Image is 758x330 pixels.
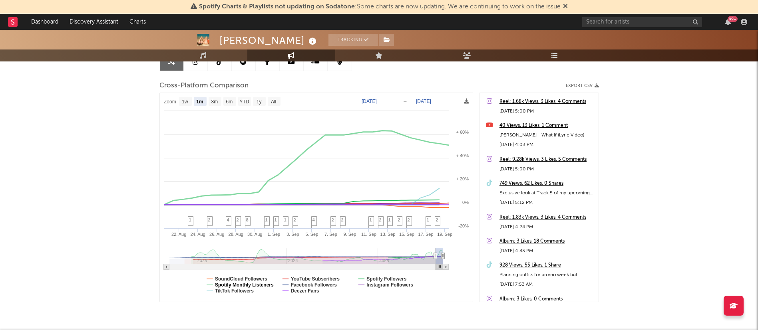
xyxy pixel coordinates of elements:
a: 40 Views, 13 Likes, 1 Comment [499,121,595,130]
span: 2 [436,217,438,222]
text: YouTube Subscribers [290,276,340,282]
div: [DATE] 5:00 PM [499,164,595,174]
div: Exclusive look at Track 5 of my upcoming EP ‘Drench’ 💧OUT [DATE] eeeeeeee I can’t wait to perform... [499,188,595,198]
text: YTD [239,99,249,105]
span: 1 [284,217,286,222]
text: 30. Aug [247,232,262,237]
text: 13. Sep [380,232,395,237]
div: [DATE] 4:03 PM [499,140,595,150]
text: 11. Sep [361,232,376,237]
text: 19. Sep [437,232,452,237]
text: [DATE] [362,99,377,104]
span: 1 [427,217,429,222]
text: 6m [226,99,233,105]
text: 26. Aug [209,232,224,237]
button: Tracking [328,34,378,46]
text: 15. Sep [399,232,414,237]
text: Deezer Fans [290,288,319,294]
span: : Some charts are now updating. We are continuing to work on the issue [199,4,561,10]
span: 2 [208,217,211,222]
a: Discovery Assistant [64,14,124,30]
text: All [271,99,276,105]
text: + 20% [456,176,469,181]
a: Album: 3 Likes, 0 Comments [499,294,595,304]
text: + 40% [456,153,469,158]
span: 2 [379,217,382,222]
text: 1y [256,99,261,105]
div: [PERSON_NAME] [219,34,318,47]
a: Album: 3 Likes, 18 Comments [499,237,595,246]
a: Reel: 1.83k Views, 3 Likes, 4 Comments [499,213,595,222]
div: [PERSON_NAME] - What If (Lyric Video) [499,130,595,140]
text: 9. Sep [343,232,356,237]
text: Spotify Followers [366,276,406,282]
span: 8 [246,217,249,222]
a: Reel: 9.28k Views, 3 Likes, 5 Comments [499,155,595,164]
a: Charts [124,14,151,30]
span: 2 [237,217,239,222]
text: Instagram Followers [366,282,413,288]
text: 1w [182,99,188,105]
span: 2 [294,217,296,222]
span: 4 [312,217,315,222]
div: [DATE] 5:12 PM [499,198,595,207]
span: Dismiss [563,4,568,10]
div: 99 + [728,16,738,22]
div: Planning outfits for promo week but proving harder than expected lol #ootd [499,270,595,280]
div: [DATE] 5:00 PM [499,107,595,116]
span: 1 [370,217,372,222]
a: Reel: 1.68k Views, 3 Likes, 4 Comments [499,97,595,107]
text: 22. Aug [171,232,186,237]
span: 2 [408,217,410,222]
text: Zoom [164,99,176,105]
text: 5. Sep [305,232,318,237]
button: 99+ [725,19,731,25]
a: 749 Views, 62 Likes, 0 Shares [499,179,595,188]
text: 1. Sep [267,232,280,237]
text: SoundCloud Followers [215,276,267,282]
span: 4 [227,217,229,222]
text: 0% [462,200,469,205]
span: Spotify Charts & Playlists not updating on Sodatone [199,4,355,10]
text: Facebook Followers [290,282,337,288]
span: 2 [341,217,344,222]
a: 928 Views, 55 Likes, 1 Share [499,261,595,270]
text: 1m [196,99,203,105]
text: 7. Sep [324,232,337,237]
text: → [403,99,408,104]
a: Dashboard [26,14,64,30]
text: 24. Aug [190,232,205,237]
div: [DATE] 7:53 AM [499,280,595,289]
text: 17. Sep [418,232,433,237]
button: Export CSV [566,83,599,88]
text: [DATE] [416,99,431,104]
span: 1 [265,217,268,222]
span: 2 [398,217,400,222]
text: Spotify Monthly Listeners [215,282,274,288]
text: TikTok Followers [215,288,254,294]
span: 1 [275,217,277,222]
text: -20% [458,223,469,228]
text: 3. Sep [286,232,299,237]
text: 28. Aug [228,232,243,237]
span: 2 [332,217,334,222]
span: Cross-Platform Comparison [159,81,249,91]
span: 1 [388,217,391,222]
span: 1 [189,217,191,222]
text: + 60% [456,130,469,134]
div: [DATE] 4:43 PM [499,246,595,256]
div: [DATE] 4:24 PM [499,222,595,232]
input: Search for artists [582,17,702,27]
text: 3m [211,99,218,105]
